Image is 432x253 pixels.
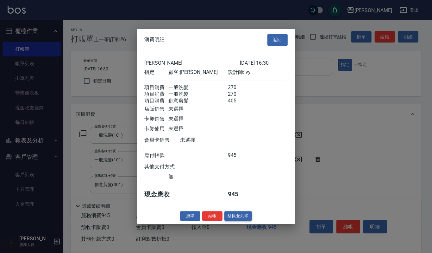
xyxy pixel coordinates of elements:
div: 顧客: [PERSON_NAME] [168,69,228,76]
div: 項目消費 [145,98,168,104]
div: 一般洗髮 [168,91,228,98]
div: 項目消費 [145,91,168,98]
div: 指定 [145,69,168,76]
div: 945 [228,190,252,199]
div: 其他支付方式 [145,164,192,170]
button: 結帳 [202,211,222,221]
div: 未選擇 [168,106,228,113]
div: 會員卡銷售 [145,137,180,144]
div: 未選擇 [180,137,240,144]
div: 無 [168,173,228,180]
div: 945 [228,152,252,159]
div: 店販銷售 [145,106,168,113]
div: [PERSON_NAME] [145,60,240,66]
button: 掛單 [180,211,200,221]
div: 405 [228,98,252,104]
div: 項目消費 [145,84,168,91]
button: 結帳並列印 [224,211,252,221]
button: 返回 [267,34,288,46]
div: 270 [228,91,252,98]
div: 未選擇 [168,116,228,122]
div: 一般洗髮 [168,84,228,91]
div: 卡券銷售 [145,116,168,122]
div: 創意剪髮 [168,98,228,104]
div: 270 [228,84,252,91]
div: 未選擇 [168,126,228,132]
div: 卡券使用 [145,126,168,132]
div: 設計師: Ivy [228,69,287,76]
span: 消費明細 [145,37,165,43]
div: 現金應收 [145,190,180,199]
div: 應付帳款 [145,152,168,159]
div: [DATE] 16:30 [240,60,288,66]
